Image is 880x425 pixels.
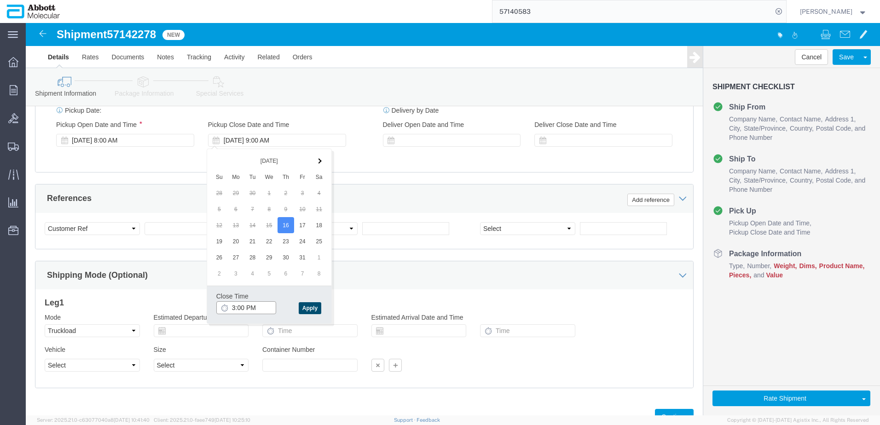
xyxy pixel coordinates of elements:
[114,417,150,423] span: [DATE] 10:41:40
[492,0,772,23] input: Search for shipment number, reference number
[154,417,250,423] span: Client: 2025.21.0-faee749
[214,417,250,423] span: [DATE] 10:25:10
[799,6,868,17] button: [PERSON_NAME]
[800,6,852,17] span: Raza Khan
[37,417,150,423] span: Server: 2025.21.0-c63077040a8
[26,23,880,415] iframe: FS Legacy Container
[6,5,60,18] img: logo
[727,416,869,424] span: Copyright © [DATE]-[DATE] Agistix Inc., All Rights Reserved
[417,417,440,423] a: Feedback
[394,417,417,423] a: Support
